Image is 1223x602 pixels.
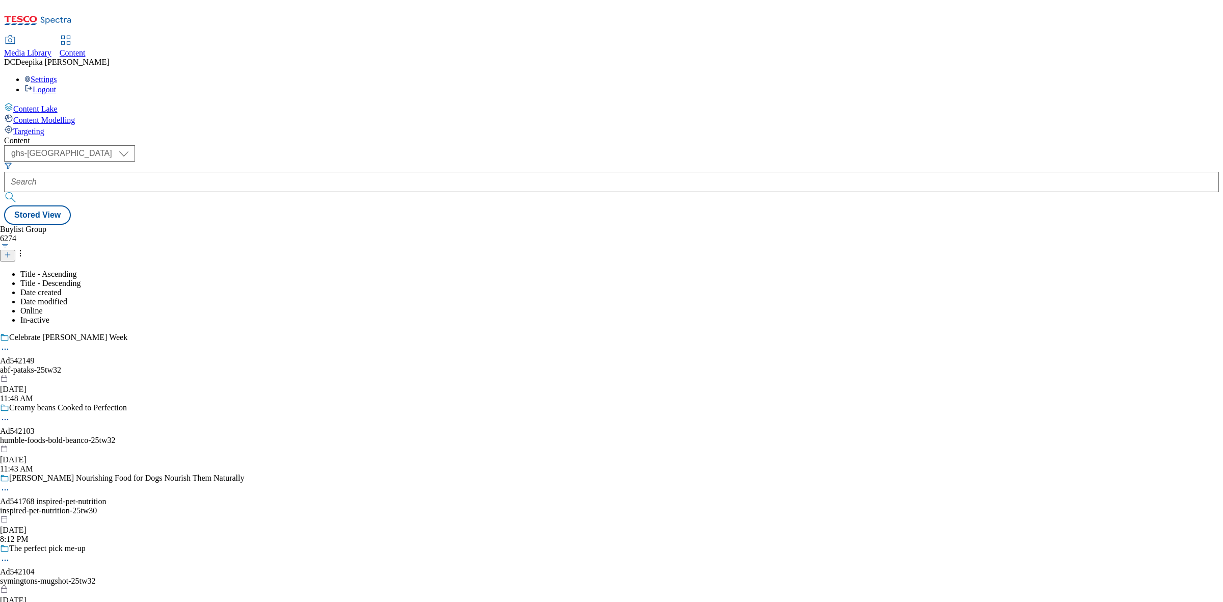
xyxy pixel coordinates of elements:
[4,162,12,170] svg: Search Filters
[20,270,244,279] li: Title - Ascending
[4,36,51,58] a: Media Library
[24,75,57,84] a: Settings
[20,279,244,288] li: Title - Descending
[9,474,244,483] div: [PERSON_NAME] Nourishing Food for Dogs Nourish Them Naturally
[4,102,1219,114] a: Content Lake
[20,288,244,297] li: Date created
[60,36,86,58] a: Content
[4,136,1219,145] div: Content
[9,544,86,553] div: The perfect pick me-up
[13,104,58,113] span: Content Lake
[20,297,244,306] li: Date modified
[4,205,71,225] button: Stored View
[20,306,244,316] li: Online
[9,333,127,342] div: Celebrate [PERSON_NAME] Week
[4,172,1219,192] input: Search
[15,58,109,66] span: Deepika [PERSON_NAME]
[24,85,56,94] a: Logout
[13,116,75,124] span: Content Modelling
[9,403,127,412] div: Creamy beans Cooked to Perfection
[4,58,15,66] span: DC
[4,114,1219,125] a: Content Modelling
[20,316,244,325] li: In-active
[13,127,44,136] span: Targeting
[4,48,51,57] span: Media Library
[4,125,1219,136] a: Targeting
[60,48,86,57] span: Content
